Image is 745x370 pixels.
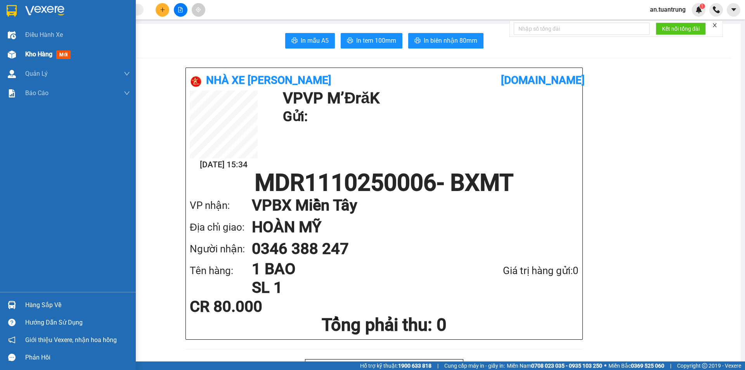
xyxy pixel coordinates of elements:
[25,69,48,78] span: Quản Lý
[156,3,169,17] button: plus
[414,37,421,45] span: printer
[424,36,477,45] span: In biên nhận 80mm
[252,195,563,216] h1: VP BX Miền Tây
[178,7,183,12] span: file-add
[644,5,692,14] span: an.tuantrung
[190,241,252,257] div: Người nhận:
[727,3,740,17] button: caret-down
[514,23,650,35] input: Nhập số tổng đài
[7,7,19,16] span: Gửi:
[8,31,16,39] img: warehouse-icon
[712,23,717,28] span: close
[74,36,118,63] span: HOÀN MỸ
[8,89,16,97] img: solution-icon
[25,335,117,345] span: Giới thiệu Vexere, nhận hoa hồng
[283,106,575,127] h1: Gửi:
[25,88,49,98] span: Báo cáo
[206,74,331,87] b: Nhà xe [PERSON_NAME]
[25,352,130,363] div: Phản hồi
[437,361,438,370] span: |
[190,158,258,171] h2: [DATE] 15:34
[291,37,298,45] span: printer
[700,3,705,9] sup: 1
[695,6,702,13] img: icon-new-feature
[7,7,69,16] div: VP M’ĐrăK
[8,319,16,326] span: question-circle
[25,30,63,40] span: Điều hành xe
[462,263,579,279] div: Giá trị hàng gửi: 0
[631,363,664,369] strong: 0369 525 060
[190,299,318,314] div: CR 80.000
[190,263,252,279] div: Tên hàng:
[190,171,579,195] h1: MDR1110250006 - BXMT
[501,74,585,87] b: [DOMAIN_NAME]
[285,33,335,49] button: printerIn mẫu A5
[74,7,93,16] span: Nhận:
[701,3,703,9] span: 1
[341,33,402,49] button: printerIn tem 100mm
[604,364,606,367] span: ⚪️
[656,23,706,35] button: Kết nối tổng đài
[8,50,16,59] img: warehouse-icon
[670,361,671,370] span: |
[608,361,664,370] span: Miền Bắc
[347,37,353,45] span: printer
[56,50,71,59] span: mới
[283,90,575,106] h1: VP VP M’ĐrăK
[301,36,329,45] span: In mẫu A5
[507,361,602,370] span: Miền Nam
[252,216,563,238] h1: HOÀN MỸ
[8,354,16,361] span: message
[8,336,16,344] span: notification
[662,24,700,33] span: Kết nối tổng đài
[713,6,720,13] img: phone-icon
[444,361,505,370] span: Cung cấp máy in - giấy in:
[8,301,16,309] img: warehouse-icon
[190,219,252,235] div: Địa chỉ giao:
[25,299,130,311] div: Hàng sắp về
[124,71,130,77] span: down
[190,314,579,335] h1: Tổng phải thu: 0
[25,317,130,328] div: Hướng dẫn sử dụng
[190,75,202,88] img: logo.jpg
[252,260,462,278] h1: 1 BAO
[252,278,462,297] h1: SL 1
[74,25,137,36] div: 0346388247
[74,40,85,49] span: DĐ:
[356,36,396,45] span: In tem 100mm
[196,7,201,12] span: aim
[160,7,165,12] span: plus
[8,70,16,78] img: warehouse-icon
[531,363,602,369] strong: 0708 023 035 - 0935 103 250
[360,361,431,370] span: Hỗ trợ kỹ thuật:
[192,3,205,17] button: aim
[702,363,707,368] span: copyright
[74,7,137,25] div: BX Miền Tây
[174,3,187,17] button: file-add
[398,363,431,369] strong: 1900 633 818
[7,5,17,17] img: logo-vxr
[190,198,252,214] div: VP nhận:
[730,6,737,13] span: caret-down
[408,33,483,49] button: printerIn biên nhận 80mm
[25,50,52,58] span: Kho hàng
[252,238,563,260] h1: 0346 388 247
[124,90,130,96] span: down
